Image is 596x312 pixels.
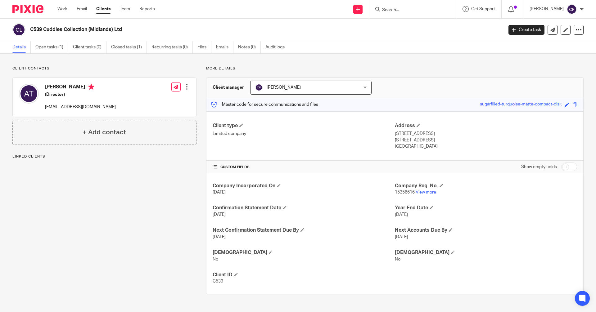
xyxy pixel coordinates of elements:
a: Clients [96,6,111,12]
img: Pixie [12,5,43,13]
a: Email [77,6,87,12]
h4: Next Accounts Due By [395,227,577,234]
img: svg%3E [567,4,577,14]
a: View more [416,190,436,194]
a: Files [197,41,211,53]
span: [DATE] [213,190,226,194]
a: Emails [216,41,233,53]
span: Get Support [471,7,495,11]
h4: Client type [213,123,395,129]
a: Closed tasks (1) [111,41,147,53]
p: [STREET_ADDRESS] [395,131,577,137]
span: [DATE] [213,235,226,239]
img: svg%3E [255,84,263,91]
span: [DATE] [395,212,408,217]
p: Master code for secure communications and files [211,101,318,108]
p: [STREET_ADDRESS] [395,137,577,143]
a: Work [57,6,67,12]
h4: [DEMOGRAPHIC_DATA] [395,249,577,256]
p: More details [206,66,584,71]
span: [DATE] [213,212,226,217]
span: No [395,257,400,261]
h4: CUSTOM FIELDS [213,165,395,170]
p: [GEOGRAPHIC_DATA] [395,143,577,149]
p: Linked clients [12,154,196,159]
a: Open tasks (1) [35,41,68,53]
h4: Client ID [213,272,395,278]
h4: Confirmation Statement Date [213,205,395,211]
img: svg%3E [19,84,39,104]
h4: Company Reg. No. [395,183,577,189]
a: Details [12,41,31,53]
h4: Year End Date [395,205,577,211]
h4: + Add contact [83,127,126,137]
h4: Company Incorporated On [213,183,395,189]
a: Reports [139,6,155,12]
p: Client contacts [12,66,196,71]
div: sugarfilled-turquoise-matte-compact-disk [480,101,562,108]
h2: C539 Cuddles Collection (Midlands) Ltd [30,26,405,33]
span: 15356616 [395,190,415,194]
a: Create task [508,25,544,35]
img: svg%3E [12,23,25,36]
h4: Address [395,123,577,129]
p: [PERSON_NAME] [530,6,564,12]
h5: (Director) [45,91,116,98]
label: Show empty fields [521,164,557,170]
i: Primary [88,84,94,90]
input: Search [382,7,437,13]
span: [DATE] [395,235,408,239]
a: Client tasks (0) [73,41,106,53]
h4: Next Confirmation Statement Due By [213,227,395,234]
p: Limited company [213,131,395,137]
span: No [213,257,218,261]
span: [PERSON_NAME] [267,85,301,90]
a: Audit logs [265,41,289,53]
h4: [DEMOGRAPHIC_DATA] [213,249,395,256]
a: Notes (0) [238,41,261,53]
p: [EMAIL_ADDRESS][DOMAIN_NAME] [45,104,116,110]
h4: [PERSON_NAME] [45,84,116,91]
span: C539 [213,279,223,283]
a: Team [120,6,130,12]
a: Recurring tasks (0) [151,41,193,53]
h3: Client manager [213,84,244,91]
